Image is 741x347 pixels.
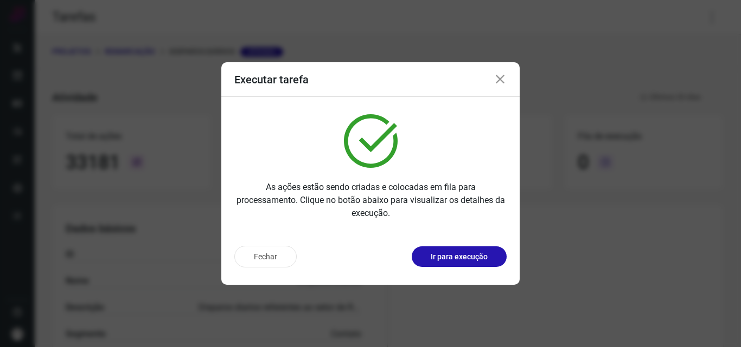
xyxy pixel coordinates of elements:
p: Ir para execução [431,251,488,263]
p: As ações estão sendo criadas e colocadas em fila para processamento. Clique no botão abaixo para ... [234,181,507,220]
button: Ir para execução [412,246,507,267]
h3: Executar tarefa [234,73,309,86]
button: Fechar [234,246,297,267]
img: verified.svg [344,114,398,168]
